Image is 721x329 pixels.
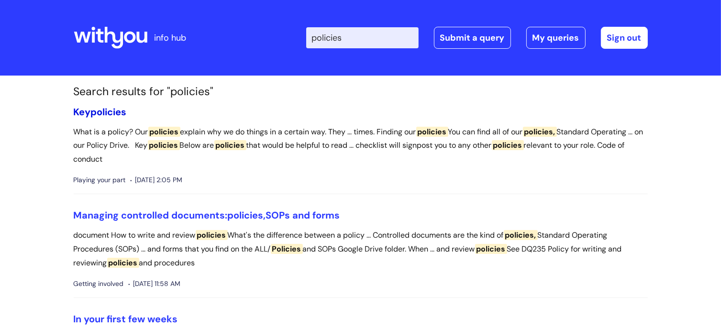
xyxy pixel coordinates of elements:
[228,209,266,221] span: policies,
[271,244,303,254] span: Policies
[74,106,127,118] a: Keypolicies
[526,27,586,49] a: My queries
[74,229,648,270] p: document How to write and review What's the difference between a policy ... Controlled documents ...
[148,127,180,137] span: policies
[74,278,124,290] span: Getting involved
[131,174,183,186] span: [DATE] 2:05 PM
[91,106,127,118] span: policies
[107,258,139,268] span: policies
[601,27,648,49] a: Sign out
[155,30,187,45] p: info hub
[492,140,524,150] span: policies
[475,244,507,254] span: policies
[416,127,448,137] span: policies
[148,140,180,150] span: policies
[434,27,511,49] a: Submit a query
[129,278,181,290] span: [DATE] 11:58 AM
[306,27,648,49] div: | -
[306,27,419,48] input: Search
[504,230,538,240] span: policies,
[196,230,228,240] span: policies
[74,209,340,221] a: Managing controlled documents:policies,SOPs and forms
[523,127,557,137] span: policies,
[74,85,648,99] h1: Search results for "policies"
[74,125,648,166] p: What is a policy? Our explain why we do things in a certain way. They ... times. Finding our You ...
[74,313,178,325] a: In your first few weeks
[74,174,126,186] span: Playing your part
[214,140,246,150] span: policies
